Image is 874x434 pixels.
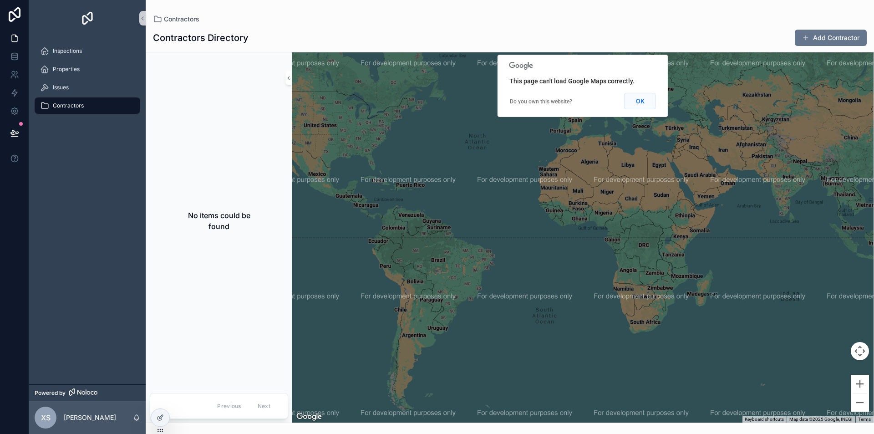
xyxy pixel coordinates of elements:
[294,411,324,423] img: Google
[625,93,656,109] button: OK
[851,375,869,393] button: Zoom in
[35,79,140,96] a: Issues
[510,98,572,105] a: Do you own this website?
[35,97,140,114] a: Contractors
[745,416,784,423] button: Keyboard shortcuts
[153,15,199,24] a: Contractors
[35,389,66,397] span: Powered by
[80,11,95,26] img: App logo
[35,43,140,59] a: Inspections
[509,77,635,85] span: This page can't load Google Maps correctly.
[35,61,140,77] a: Properties
[29,36,146,126] div: scrollable content
[851,393,869,412] button: Zoom out
[294,411,324,423] a: Open this area in Google Maps (opens a new window)
[179,210,259,232] h2: No items could be found
[851,342,869,360] button: Map camera controls
[41,412,51,423] span: XS
[164,15,199,24] span: Contractors
[64,413,116,422] p: [PERSON_NAME]
[53,84,69,91] span: Issues
[153,31,249,44] h1: Contractors Directory
[53,47,82,55] span: Inspections
[53,102,84,109] span: Contractors
[53,66,80,73] span: Properties
[29,384,146,401] a: Powered by
[795,30,867,46] button: Add Contractor
[789,417,853,422] span: Map data ©2025 Google, INEGI
[858,417,871,422] a: Terms (opens in new tab)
